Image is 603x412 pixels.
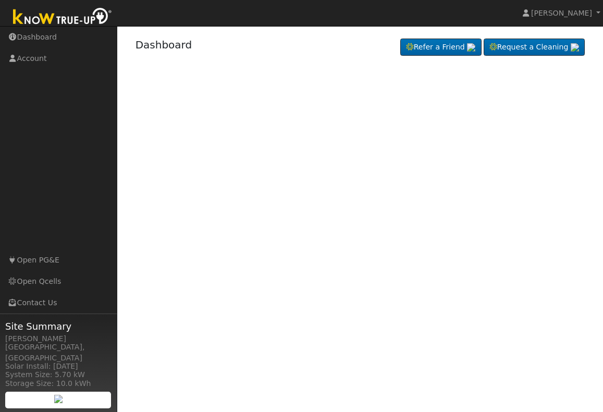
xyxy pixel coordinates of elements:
img: retrieve [467,43,475,52]
span: Site Summary [5,319,112,333]
span: [PERSON_NAME] [531,9,592,17]
a: Refer a Friend [400,39,482,56]
div: System Size: 5.70 kW [5,369,112,380]
div: [PERSON_NAME] [5,333,112,344]
a: Request a Cleaning [484,39,585,56]
img: retrieve [571,43,579,52]
div: Solar Install: [DATE] [5,361,112,372]
div: [GEOGRAPHIC_DATA], [GEOGRAPHIC_DATA] [5,342,112,364]
img: Know True-Up [8,6,117,29]
img: retrieve [54,395,63,403]
div: Storage Size: 10.0 kWh [5,378,112,389]
a: Dashboard [136,39,192,51]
